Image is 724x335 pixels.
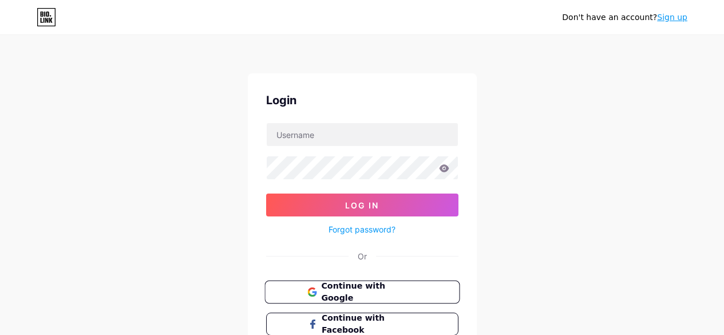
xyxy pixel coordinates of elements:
div: Or [358,250,367,262]
input: Username [267,123,458,146]
a: Sign up [657,13,687,22]
a: Continue with Google [266,281,458,304]
span: Log In [345,200,379,210]
button: Log In [266,194,458,216]
div: Don't have an account? [562,11,687,23]
a: Forgot password? [329,223,395,235]
span: Continue with Google [321,280,417,305]
button: Continue with Google [264,281,460,304]
div: Login [266,92,458,109]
